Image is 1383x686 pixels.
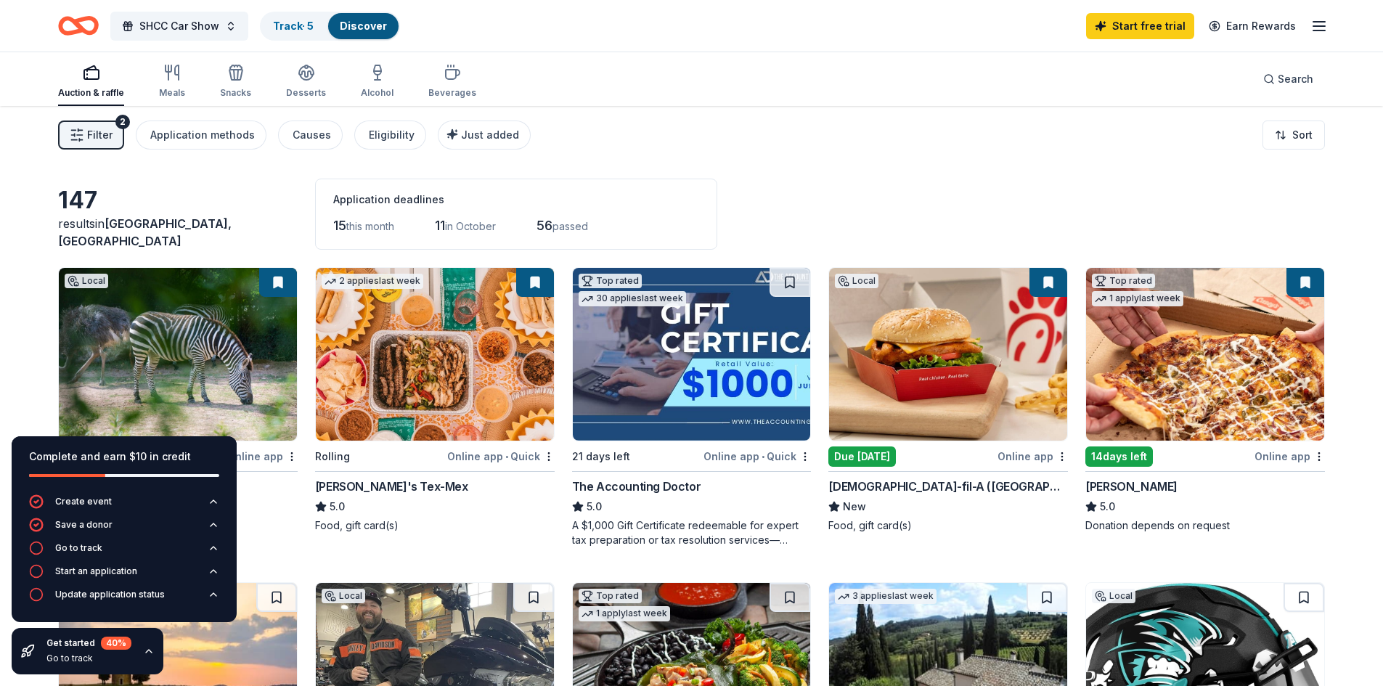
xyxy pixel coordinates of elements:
[573,268,811,441] img: Image for The Accounting Doctor
[1092,274,1155,288] div: Top rated
[58,9,99,43] a: Home
[447,447,555,465] div: Online app Quick
[330,498,345,515] span: 5.0
[58,215,298,250] div: results
[55,589,165,600] div: Update application status
[579,589,642,603] div: Top rated
[762,451,764,462] span: •
[46,637,131,650] div: Get started
[55,519,113,531] div: Save a donor
[110,12,248,41] button: SHCC Car Show
[369,126,415,144] div: Eligibility
[55,565,137,577] div: Start an application
[1086,13,1194,39] a: Start free trial
[29,518,219,541] button: Save a donor
[58,267,298,533] a: Image for Little Rock ZooLocal7days leftOnline appLittle Rock ZooNewAdmission passes, membership
[293,126,331,144] div: Causes
[29,587,219,611] button: Update application status
[1278,70,1313,88] span: Search
[159,87,185,99] div: Meals
[46,653,131,664] div: Go to track
[87,126,113,144] span: Filter
[273,20,314,32] a: Track· 5
[65,274,108,288] div: Local
[843,498,866,515] span: New
[505,451,508,462] span: •
[1085,478,1178,495] div: [PERSON_NAME]
[58,186,298,215] div: 147
[835,274,878,288] div: Local
[1086,268,1324,441] img: Image for Casey's
[58,58,124,106] button: Auction & raffle
[579,291,686,306] div: 30 applies last week
[220,58,251,106] button: Snacks
[316,268,554,441] img: Image for Chuy's Tex-Mex
[828,518,1068,533] div: Food, gift card(s)
[1292,126,1313,144] span: Sort
[445,220,496,232] span: in October
[150,126,255,144] div: Application methods
[1085,267,1325,533] a: Image for Casey'sTop rated1 applylast week14days leftOnline app[PERSON_NAME]5.0Donation depends o...
[1085,446,1153,467] div: 14 days left
[136,121,266,150] button: Application methods
[315,448,350,465] div: Rolling
[828,478,1068,495] div: [DEMOGRAPHIC_DATA]-fil-A ([GEOGRAPHIC_DATA])
[438,121,531,150] button: Just added
[333,218,346,233] span: 15
[1092,291,1183,306] div: 1 apply last week
[998,447,1068,465] div: Online app
[579,606,670,621] div: 1 apply last week
[435,218,445,233] span: 11
[361,58,393,106] button: Alcohol
[286,87,326,99] div: Desserts
[572,267,812,547] a: Image for The Accounting DoctorTop rated30 applieslast week21 days leftOnline app•QuickThe Accoun...
[537,218,552,233] span: 56
[315,267,555,533] a: Image for Chuy's Tex-Mex2 applieslast weekRollingOnline app•Quick[PERSON_NAME]'s Tex-Mex5.0Food, ...
[1200,13,1305,39] a: Earn Rewards
[340,20,387,32] a: Discover
[579,274,642,288] div: Top rated
[29,564,219,587] button: Start an application
[572,478,701,495] div: The Accounting Doctor
[58,216,232,248] span: in
[58,121,124,150] button: Filter2
[354,121,426,150] button: Eligibility
[361,87,393,99] div: Alcohol
[1262,121,1325,150] button: Sort
[428,87,476,99] div: Beverages
[322,589,365,603] div: Local
[115,115,130,129] div: 2
[428,58,476,106] button: Beverages
[315,478,468,495] div: [PERSON_NAME]'s Tex-Mex
[278,121,343,150] button: Causes
[461,128,519,141] span: Just added
[220,87,251,99] div: Snacks
[1255,447,1325,465] div: Online app
[835,589,937,604] div: 3 applies last week
[29,448,219,465] div: Complete and earn $10 in credit
[828,446,896,467] div: Due [DATE]
[159,58,185,106] button: Meals
[322,274,423,289] div: 2 applies last week
[587,498,602,515] span: 5.0
[58,216,232,248] span: [GEOGRAPHIC_DATA], [GEOGRAPHIC_DATA]
[227,447,298,465] div: Online app
[55,542,102,554] div: Go to track
[1100,498,1115,515] span: 5.0
[260,12,400,41] button: Track· 5Discover
[139,17,219,35] span: SHCC Car Show
[1252,65,1325,94] button: Search
[315,518,555,533] div: Food, gift card(s)
[333,191,699,208] div: Application deadlines
[29,494,219,518] button: Create event
[286,58,326,106] button: Desserts
[1085,518,1325,533] div: Donation depends on request
[101,637,131,650] div: 40 %
[58,87,124,99] div: Auction & raffle
[703,447,811,465] div: Online app Quick
[55,496,112,507] div: Create event
[59,268,297,441] img: Image for Little Rock Zoo
[1092,589,1135,603] div: Local
[572,518,812,547] div: A $1,000 Gift Certificate redeemable for expert tax preparation or tax resolution services—recipi...
[572,448,630,465] div: 21 days left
